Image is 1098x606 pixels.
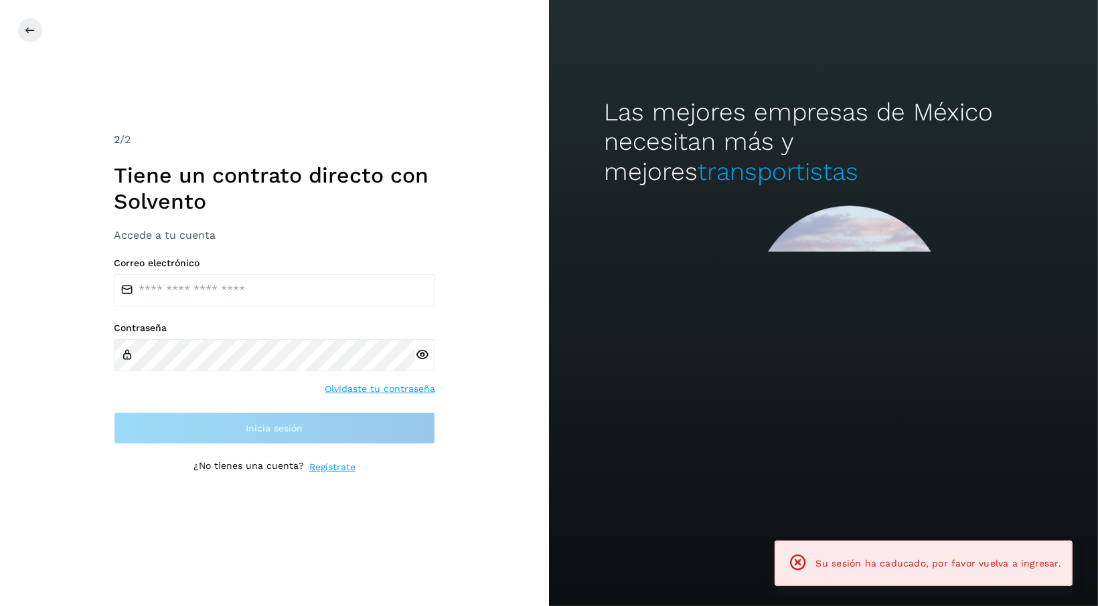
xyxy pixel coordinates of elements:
h1: Tiene un contrato directo con Solvento [114,163,435,214]
span: Su sesión ha caducado, por favor vuelva a ingresar. [816,558,1061,569]
button: Inicia sesión [114,412,435,444]
span: transportistas [698,157,858,186]
span: Inicia sesión [246,423,303,433]
a: Regístrate [309,460,356,474]
label: Correo electrónico [114,258,435,269]
h3: Accede a tu cuenta [114,229,435,241]
span: 2 [114,133,120,146]
h2: Las mejores empresas de México necesitan más y mejores [604,98,1043,187]
a: Olvidaste tu contraseña [325,382,435,396]
div: /2 [114,132,435,148]
label: Contraseña [114,322,435,334]
p: ¿No tienes una cuenta? [193,460,304,474]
